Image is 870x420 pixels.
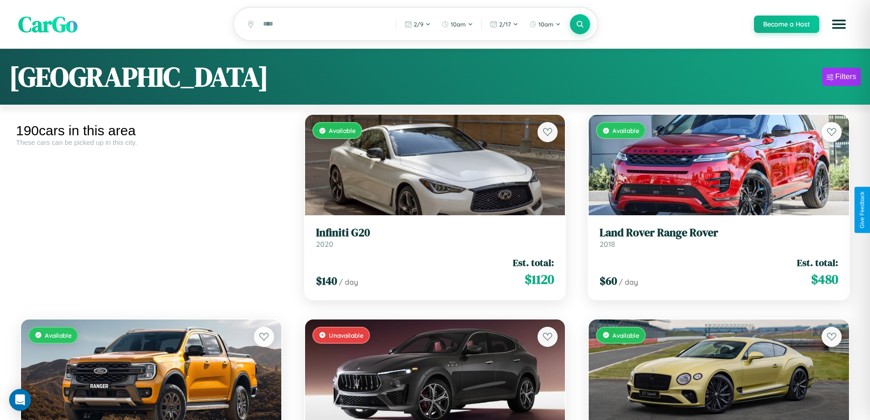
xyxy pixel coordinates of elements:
[16,123,286,138] div: 190 cars in this area
[600,239,615,249] span: 2018
[619,277,638,287] span: / day
[797,256,838,269] span: Est. total:
[329,127,356,134] span: Available
[339,277,358,287] span: / day
[45,331,72,339] span: Available
[316,273,337,288] span: $ 140
[835,72,856,81] div: Filters
[451,21,466,28] span: 10am
[600,273,617,288] span: $ 60
[9,58,269,96] h1: [GEOGRAPHIC_DATA]
[612,331,639,339] span: Available
[414,21,423,28] span: 2 / 9
[600,226,838,249] a: Land Rover Range Rover2018
[513,256,554,269] span: Est. total:
[612,127,639,134] span: Available
[329,331,364,339] span: Unavailable
[600,226,838,239] h3: Land Rover Range Rover
[316,239,333,249] span: 2020
[316,226,554,239] h3: Infiniti G20
[485,17,523,32] button: 2/17
[9,389,31,411] div: Open Intercom Messenger
[437,17,478,32] button: 10am
[538,21,554,28] span: 10am
[754,16,819,33] button: Become a Host
[822,68,861,86] button: Filters
[525,17,565,32] button: 10am
[316,226,554,249] a: Infiniti G202020
[499,21,511,28] span: 2 / 17
[525,270,554,288] span: $ 1120
[811,270,838,288] span: $ 480
[400,17,435,32] button: 2/9
[826,11,852,37] button: Open menu
[859,191,865,229] div: Give Feedback
[18,9,78,39] span: CarGo
[16,138,286,146] div: These cars can be picked up in this city.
